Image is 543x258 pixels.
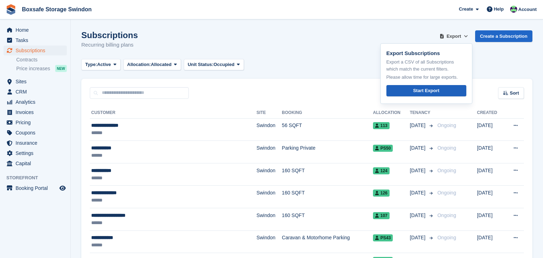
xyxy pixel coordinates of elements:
[4,183,67,193] a: menu
[81,59,121,71] button: Type: Active
[282,118,373,141] td: 56 SQFT
[256,163,282,186] td: Swindon
[256,230,282,253] td: Swindon
[477,186,504,208] td: [DATE]
[16,148,58,158] span: Settings
[413,87,439,94] div: Start Export
[437,190,456,196] span: Ongoing
[16,35,58,45] span: Tasks
[4,138,67,148] a: menu
[97,61,111,68] span: Active
[475,30,532,42] a: Create a Subscription
[16,97,58,107] span: Analytics
[410,234,427,241] span: [DATE]
[16,25,58,35] span: Home
[151,61,172,68] span: Allocated
[494,6,504,13] span: Help
[282,230,373,253] td: Caravan & Motorhome Parking
[410,122,427,129] span: [DATE]
[123,59,181,71] button: Allocation: Allocated
[386,49,466,58] p: Export Subscriptions
[373,234,393,241] span: PS43
[55,65,67,72] div: NEW
[4,77,67,86] a: menu
[6,4,16,15] img: stora-icon-8386f47178a22dfd0bd8f6a31ec36ba5ce8667c1dd55bd0f319d3a0aa187defe.svg
[16,107,58,117] span: Invoices
[81,41,138,49] p: Recurring billing plans
[477,163,504,186] td: [DATE]
[184,59,244,71] button: Unit Status: Occupied
[85,61,97,68] span: Type:
[437,145,456,151] span: Ongoing
[4,158,67,168] a: menu
[90,107,256,119] th: Customer
[256,141,282,163] td: Swindon
[4,128,67,138] a: menu
[214,61,234,68] span: Occupied
[4,107,67,117] a: menu
[477,208,504,231] td: [DATE]
[477,107,504,119] th: Created
[373,122,390,129] span: 113
[437,235,456,240] span: Ongoing
[373,107,410,119] th: Allocation
[4,118,67,127] a: menu
[16,87,58,97] span: CRM
[477,141,504,163] td: [DATE]
[81,30,138,40] h1: Subscriptions
[16,56,67,63] a: Contracts
[282,141,373,163] td: Parking Private
[437,212,456,218] span: Ongoing
[373,145,393,152] span: PS50
[16,65,67,72] a: Price increases NEW
[6,174,70,181] span: Storefront
[16,158,58,168] span: Capital
[256,186,282,208] td: Swindon
[373,212,390,219] span: 107
[4,35,67,45] a: menu
[16,138,58,148] span: Insurance
[16,128,58,138] span: Coupons
[410,189,427,197] span: [DATE]
[459,6,473,13] span: Create
[256,107,282,119] th: Site
[4,25,67,35] a: menu
[16,46,58,55] span: Subscriptions
[16,65,50,72] span: Price increases
[16,183,58,193] span: Booking Portal
[282,186,373,208] td: 160 SQFT
[256,118,282,141] td: Swindon
[477,118,504,141] td: [DATE]
[188,61,214,68] span: Unit Status:
[518,6,537,13] span: Account
[4,87,67,97] a: menu
[282,208,373,231] td: 160 SQFT
[410,167,427,174] span: [DATE]
[58,184,67,192] a: Preview store
[282,163,373,186] td: 160 SQFT
[410,212,427,219] span: [DATE]
[386,74,466,81] p: Please allow time for large exports.
[16,118,58,127] span: Pricing
[437,168,456,173] span: Ongoing
[410,144,427,152] span: [DATE]
[16,77,58,86] span: Sites
[510,6,517,13] img: Kim Virabi
[4,148,67,158] a: menu
[4,97,67,107] a: menu
[4,46,67,55] a: menu
[282,107,373,119] th: Booking
[437,122,456,128] span: Ongoing
[477,230,504,253] td: [DATE]
[127,61,151,68] span: Allocation:
[256,208,282,231] td: Swindon
[19,4,94,15] a: Boxsafe Storage Swindon
[386,59,466,72] p: Export a CSV of all Subscriptions which match the current filters.
[510,90,519,97] span: Sort
[446,33,461,40] span: Export
[373,190,390,197] span: 126
[410,107,434,119] th: Tenancy
[438,30,469,42] button: Export
[386,85,466,97] a: Start Export
[373,167,390,174] span: 124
